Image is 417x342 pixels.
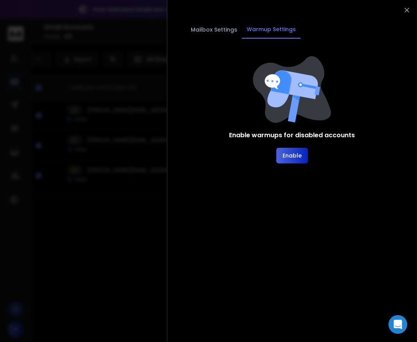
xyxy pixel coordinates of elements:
div: Open Intercom Messenger [388,315,407,334]
button: Warmup Settings [242,21,301,39]
img: image [253,56,331,123]
h1: Enable warmups for disabled accounts [229,131,355,140]
button: Enable [276,148,308,163]
button: Mailbox Settings [186,21,242,38]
